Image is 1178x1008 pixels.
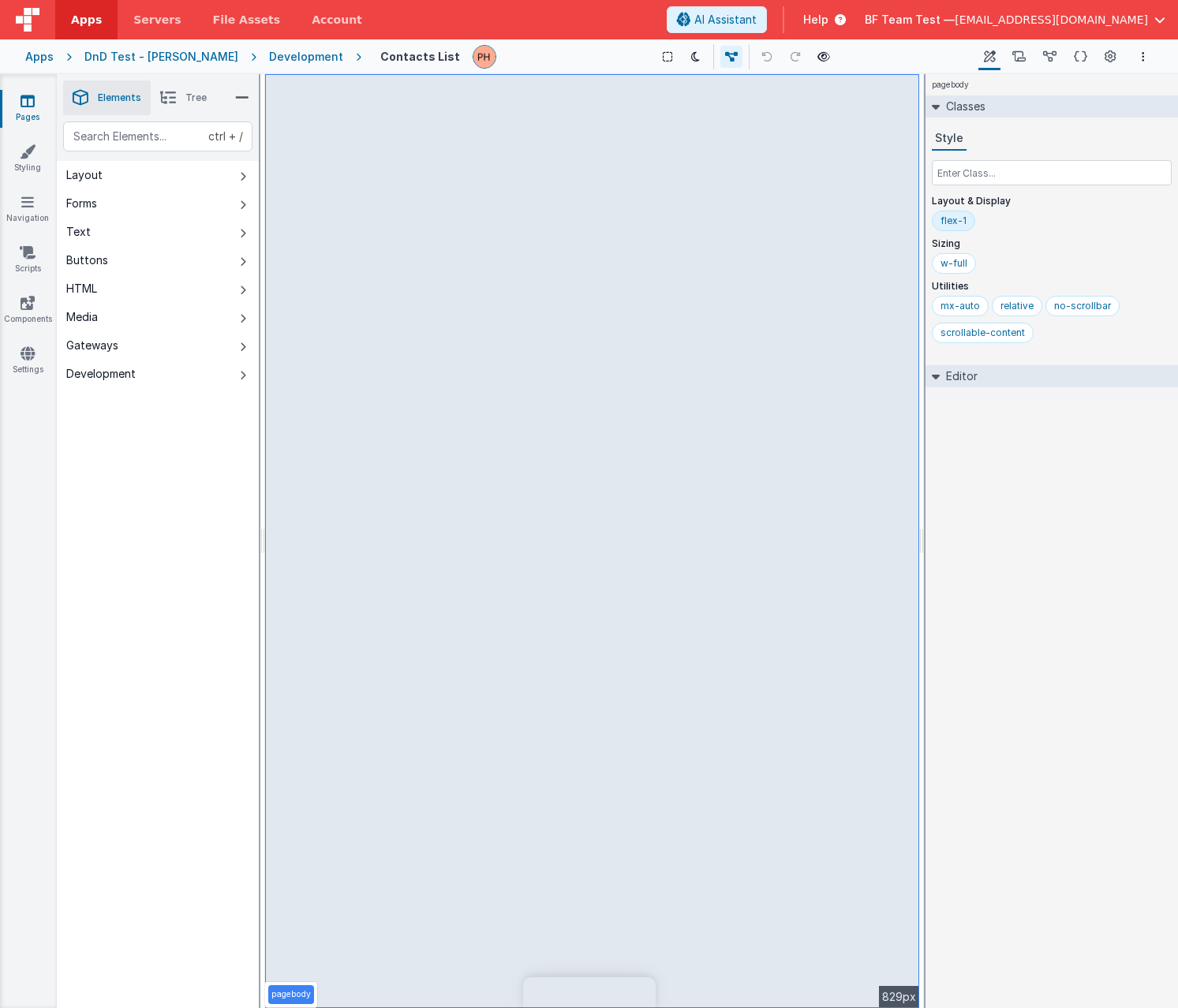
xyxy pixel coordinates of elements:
[271,988,311,1001] p: pagebody
[66,252,108,268] div: Buttons
[57,331,259,360] button: Gateways
[879,986,919,1008] div: 829px
[932,160,1172,185] input: Enter Class...
[208,121,243,151] span: + /
[98,91,141,104] span: Elements
[803,12,828,28] span: Help
[66,196,97,211] div: Forms
[1054,300,1111,312] div: no-scrollbar
[71,12,102,28] span: Apps
[185,91,207,104] span: Tree
[57,274,259,303] button: HTML
[1134,47,1153,66] button: Options
[941,257,967,270] div: w-full
[932,127,967,151] button: Style
[84,49,238,65] div: DnD Test - [PERSON_NAME]
[940,365,978,387] h2: Editor
[66,224,91,240] div: Text
[941,327,1025,339] div: scrollable-content
[66,338,118,353] div: Gateways
[380,50,460,62] h4: Contacts List
[57,189,259,218] button: Forms
[1000,300,1034,312] div: relative
[694,12,757,28] span: AI Assistant
[473,46,496,68] img: 0d84bb1c9d9d2d05ed0efcca67984133
[57,303,259,331] button: Media
[66,281,97,297] div: HTML
[25,49,54,65] div: Apps
[941,300,980,312] div: mx-auto
[208,129,226,144] div: ctrl
[667,6,767,33] button: AI Assistant
[932,195,1172,207] p: Layout & Display
[269,49,343,65] div: Development
[941,215,967,227] div: flex-1
[940,95,985,118] h2: Classes
[955,12,1148,28] span: [EMAIL_ADDRESS][DOMAIN_NAME]
[66,309,98,325] div: Media
[865,12,955,28] span: BF Team Test —
[57,360,259,388] button: Development
[63,121,252,151] input: Search Elements...
[213,12,281,28] span: File Assets
[57,218,259,246] button: Text
[932,237,1172,250] p: Sizing
[865,12,1165,28] button: BF Team Test — [EMAIL_ADDRESS][DOMAIN_NAME]
[66,167,103,183] div: Layout
[57,246,259,274] button: Buttons
[133,12,181,28] span: Servers
[66,366,136,382] div: Development
[57,161,259,189] button: Layout
[932,280,1172,293] p: Utilities
[265,74,919,1008] div: -->
[926,74,975,95] h4: pagebody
